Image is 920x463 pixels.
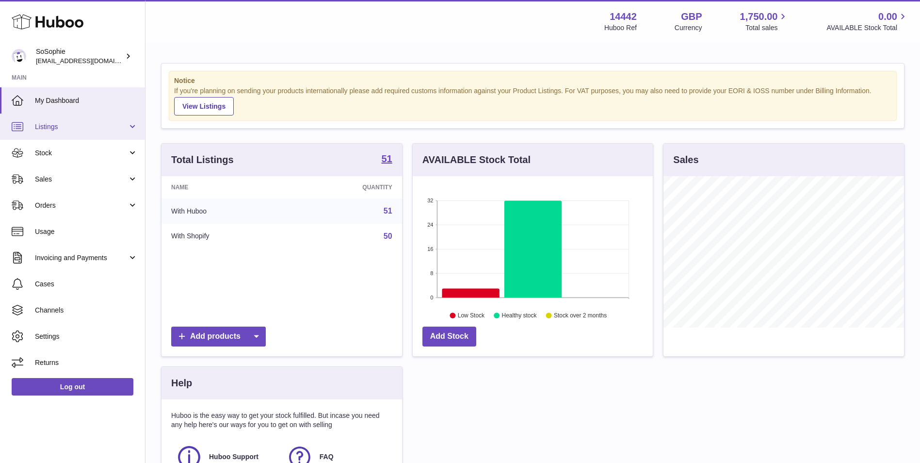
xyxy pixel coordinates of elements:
[171,153,234,166] h3: Total Listings
[554,312,607,319] text: Stock over 2 months
[381,154,392,164] strong: 51
[604,23,637,33] div: Huboo Ref
[430,295,433,300] text: 0
[35,201,128,210] span: Orders
[35,227,138,236] span: Usage
[174,97,234,116] a: View Listings
[35,175,128,184] span: Sales
[36,47,123,66] div: SoSophie
[826,23,908,33] span: AVAILABLE Stock Total
[384,232,392,240] a: 50
[458,312,485,319] text: Low Stock
[35,306,138,315] span: Channels
[740,10,789,33] a: 1,750.00 Total sales
[745,23,789,33] span: Total sales
[422,327,476,347] a: Add Stock
[171,411,392,430] p: Huboo is the easy way to get your stock fulfilled. But incase you need any help here's our ways f...
[171,377,192,390] h3: Help
[35,280,138,289] span: Cases
[291,176,402,198] th: Quantity
[161,198,291,224] td: With Huboo
[381,154,392,165] a: 51
[35,332,138,341] span: Settings
[501,312,537,319] text: Healthy stock
[161,224,291,249] td: With Shopify
[35,149,128,158] span: Stock
[681,10,702,23] strong: GBP
[35,122,128,132] span: Listings
[209,452,258,462] span: Huboo Support
[35,96,138,105] span: My Dashboard
[12,378,133,396] a: Log out
[422,153,531,166] h3: AVAILABLE Stock Total
[320,452,334,462] span: FAQ
[174,76,891,85] strong: Notice
[826,10,908,33] a: 0.00 AVAILABLE Stock Total
[675,23,702,33] div: Currency
[384,207,392,215] a: 51
[161,176,291,198] th: Name
[427,246,433,252] text: 16
[673,153,698,166] h3: Sales
[36,57,143,65] span: [EMAIL_ADDRESS][DOMAIN_NAME]
[610,10,637,23] strong: 14442
[12,49,26,64] img: internalAdmin-14442@internal.huboo.com
[878,10,897,23] span: 0.00
[740,10,778,23] span: 1,750.00
[35,358,138,367] span: Returns
[174,86,891,116] div: If you're planning on sending your products internationally please add required customs informati...
[427,222,433,228] text: 24
[427,198,433,203] text: 32
[35,253,128,263] span: Invoicing and Payments
[171,327,266,347] a: Add products
[430,270,433,276] text: 8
